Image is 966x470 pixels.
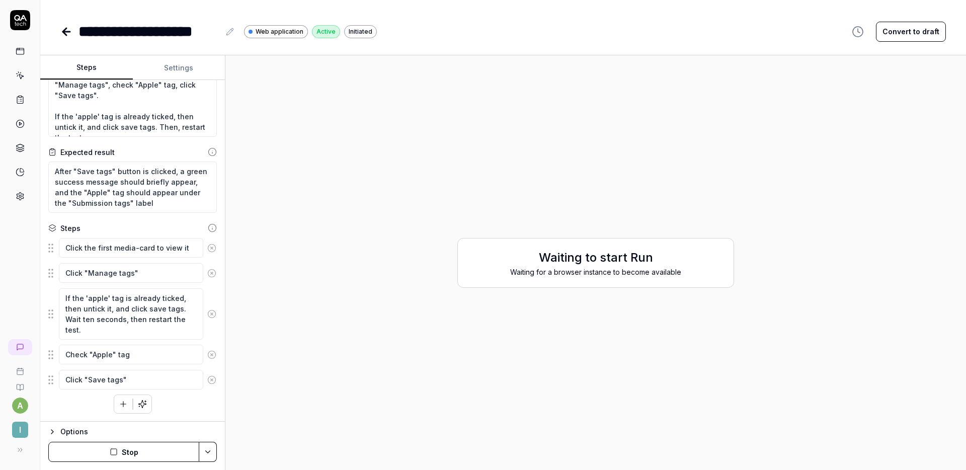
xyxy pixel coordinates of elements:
div: Expected result [60,147,115,158]
div: Waiting for a browser instance to become available [468,267,723,277]
h2: Waiting to start Run [468,249,723,267]
button: Remove step [203,370,220,390]
div: Active [312,25,340,38]
div: Suggestions [48,288,217,340]
button: Steps [40,56,133,80]
button: View version history [846,22,870,42]
button: Options [48,426,217,438]
a: Documentation [4,375,36,391]
button: Remove step [203,238,220,258]
div: Suggestions [48,263,217,284]
a: New conversation [8,339,32,355]
div: Initiated [344,25,377,38]
button: Remove step [203,345,220,365]
span: I [12,422,28,438]
div: Suggestions [48,238,217,259]
button: I [4,414,36,440]
div: Suggestions [48,344,217,365]
div: Options [60,426,217,438]
div: Suggestions [48,369,217,390]
span: Web application [256,27,303,36]
a: Web application [244,25,308,38]
button: Stop [48,442,199,462]
a: Book a call with us [4,359,36,375]
button: Settings [133,56,225,80]
button: Convert to draft [876,22,946,42]
button: Remove step [203,263,220,283]
button: a [12,398,28,414]
div: Steps [60,223,80,233]
button: Remove step [203,304,220,324]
